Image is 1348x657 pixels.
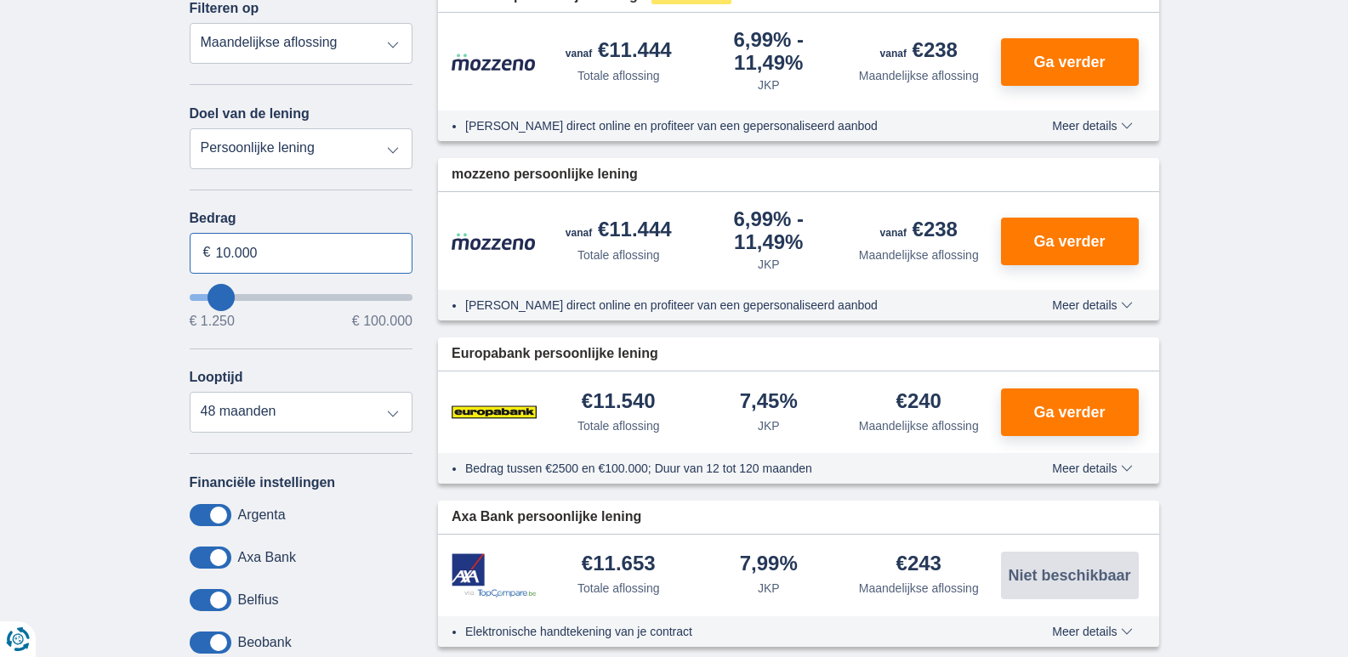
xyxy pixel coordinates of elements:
[566,40,672,64] div: €11.444
[582,553,656,576] div: €11.653
[1052,626,1132,637] span: Meer details
[1039,625,1145,638] button: Meer details
[190,475,336,490] label: Financiële instellingen
[577,580,660,597] div: Totale aflossing
[740,553,798,576] div: 7,99%
[582,391,656,414] div: €11.540
[352,314,412,328] span: € 100.000
[465,460,990,477] li: Bedrag tussen €2500 en €100.000; Duur van 12 tot 120 maanden
[880,40,958,64] div: €238
[701,30,838,73] div: 6,99%
[758,580,780,597] div: JKP
[1008,568,1130,583] span: Niet beschikbaar
[577,246,660,263] div: Totale aflossing
[1001,38,1139,86] button: Ga verder
[465,623,990,640] li: Elektronische handtekening van je contract
[1039,298,1145,312] button: Meer details
[238,635,292,650] label: Beobank
[859,580,979,597] div: Maandelijkse aflossing
[1033,405,1105,420] span: Ga verder
[465,297,990,314] li: [PERSON_NAME] direct online en profiteer van een gepersonaliseerd aanbod
[859,67,979,84] div: Maandelijkse aflossing
[577,67,660,84] div: Totale aflossing
[190,211,413,226] label: Bedrag
[1039,119,1145,133] button: Meer details
[1033,234,1105,249] span: Ga verder
[1039,462,1145,475] button: Meer details
[701,209,838,252] div: 6,99%
[190,106,310,122] label: Doel van de lening
[452,391,537,433] img: product.pl.alt Europabank
[1001,388,1139,436] button: Ga verder
[465,117,990,134] li: [PERSON_NAME] direct online en profiteer van een gepersonaliseerd aanbod
[758,76,780,93] div: JKP
[190,294,413,301] input: wantToBorrow
[1001,218,1139,265] button: Ga verder
[566,219,672,243] div: €11.444
[203,243,211,263] span: €
[1033,54,1105,70] span: Ga verder
[452,232,537,251] img: product.pl.alt Mozzeno
[238,507,286,523] label: Argenta
[577,417,660,434] div: Totale aflossing
[238,550,296,565] label: Axa Bank
[190,314,235,328] span: € 1.250
[896,391,941,414] div: €240
[238,592,279,608] label: Belfius
[859,417,979,434] div: Maandelijkse aflossing
[896,553,941,576] div: €243
[452,53,537,71] img: product.pl.alt Mozzeno
[880,219,958,243] div: €238
[1052,299,1132,311] span: Meer details
[190,370,243,385] label: Looptijd
[740,391,798,414] div: 7,45%
[859,246,979,263] div: Maandelijkse aflossing
[452,344,658,364] span: Europabank persoonlijke lening
[1001,552,1139,599] button: Niet beschikbaar
[758,417,780,434] div: JKP
[1052,120,1132,132] span: Meer details
[452,553,537,598] img: product.pl.alt Axa Bank
[1052,462,1132,474] span: Meer details
[190,1,259,16] label: Filteren op
[452,165,638,184] span: mozzeno persoonlijke lening
[758,256,780,273] div: JKP
[452,507,641,527] span: Axa Bank persoonlijke lening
